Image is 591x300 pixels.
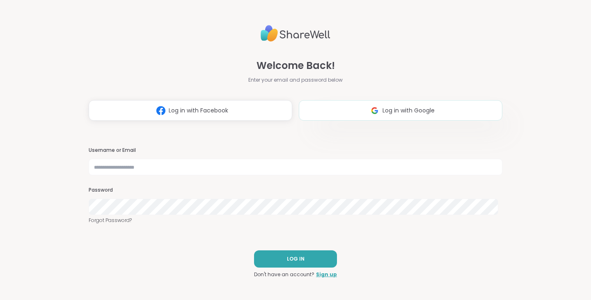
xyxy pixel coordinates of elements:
[169,106,228,115] span: Log in with Facebook
[89,187,502,194] h3: Password
[383,106,435,115] span: Log in with Google
[257,58,335,73] span: Welcome Back!
[261,22,330,45] img: ShareWell Logo
[153,103,169,118] img: ShareWell Logomark
[299,100,502,121] button: Log in with Google
[254,271,314,278] span: Don't have an account?
[316,271,337,278] a: Sign up
[248,76,343,84] span: Enter your email and password below
[367,103,383,118] img: ShareWell Logomark
[89,217,502,224] a: Forgot Password?
[287,255,305,263] span: LOG IN
[89,100,292,121] button: Log in with Facebook
[254,250,337,268] button: LOG IN
[89,147,502,154] h3: Username or Email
